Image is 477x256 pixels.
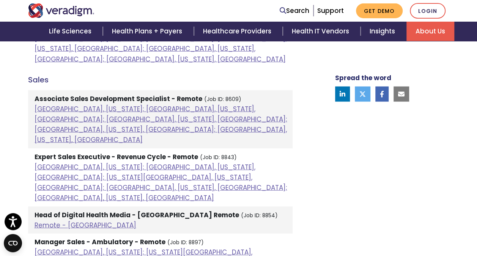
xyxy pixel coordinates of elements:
a: [GEOGRAPHIC_DATA], [US_STATE]; [GEOGRAPHIC_DATA], [US_STATE], [GEOGRAPHIC_DATA]; [GEOGRAPHIC_DATA... [35,3,287,64]
h4: Sales [28,75,293,84]
a: Get Demo [356,3,403,18]
a: Support [317,6,344,15]
img: Veradigm logo [28,3,94,18]
a: Login [410,3,446,19]
strong: Manager Sales - Ambulatory - Remote [35,237,165,247]
a: Healthcare Providers [194,22,283,41]
strong: Expert Sales Executive - Revenue Cycle - Remote [35,152,198,161]
a: About Us [406,22,454,41]
a: Search [280,6,309,16]
button: Open CMP widget [4,234,22,252]
a: Health Plans + Payers [103,22,194,41]
a: Insights [361,22,406,41]
small: (Job ID: 8854) [241,212,278,219]
a: [GEOGRAPHIC_DATA], [US_STATE]; [GEOGRAPHIC_DATA], [US_STATE], [GEOGRAPHIC_DATA]; [GEOGRAPHIC_DATA... [35,104,287,145]
small: (Job ID: 8609) [204,96,241,103]
a: [GEOGRAPHIC_DATA], [US_STATE]; [GEOGRAPHIC_DATA], [US_STATE], [GEOGRAPHIC_DATA]; [US_STATE][GEOGR... [35,163,287,203]
a: Remote - [GEOGRAPHIC_DATA] [35,221,136,230]
strong: Spread the word [335,73,391,82]
small: (Job ID: 8897) [167,239,204,246]
strong: Associate Sales Development Specialist - Remote [35,94,202,103]
a: Life Sciences [40,22,103,41]
strong: Head of Digital Health Media - [GEOGRAPHIC_DATA] Remote [35,210,239,220]
a: Health IT Vendors [283,22,361,41]
small: (Job ID: 8843) [200,154,237,161]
